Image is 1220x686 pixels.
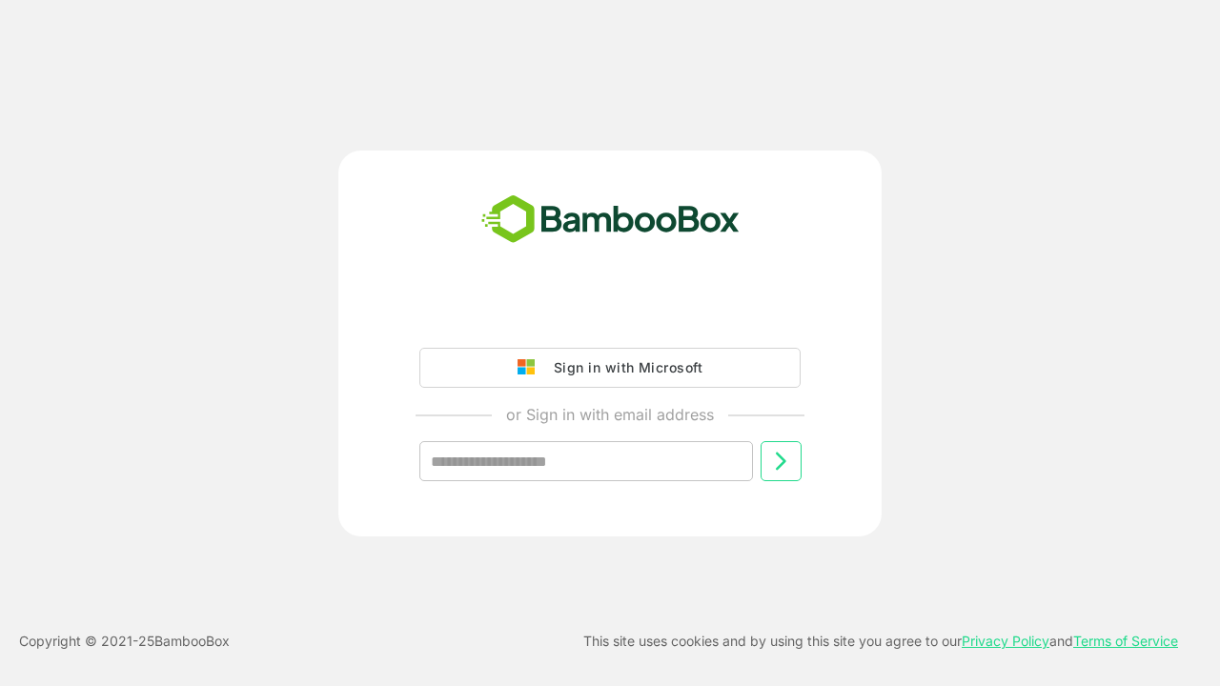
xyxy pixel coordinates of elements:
div: Sign in with Microsoft [544,355,702,380]
img: google [518,359,544,376]
p: This site uses cookies and by using this site you agree to our and [583,630,1178,653]
p: or Sign in with email address [506,403,714,426]
p: Copyright © 2021- 25 BambooBox [19,630,230,653]
img: bamboobox [471,189,750,252]
a: Terms of Service [1073,633,1178,649]
a: Privacy Policy [962,633,1049,649]
button: Sign in with Microsoft [419,348,801,388]
iframe: Sign in with Google Button [410,294,810,336]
